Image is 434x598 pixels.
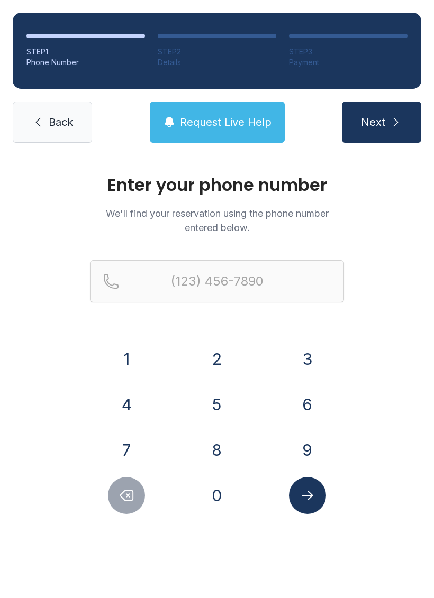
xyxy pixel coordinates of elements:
[26,47,145,57] div: STEP 1
[158,57,276,68] div: Details
[289,57,408,68] div: Payment
[198,477,236,514] button: 0
[289,47,408,57] div: STEP 3
[108,477,145,514] button: Delete number
[158,47,276,57] div: STEP 2
[289,477,326,514] button: Submit lookup form
[289,341,326,378] button: 3
[49,115,73,130] span: Back
[108,431,145,468] button: 7
[289,431,326,468] button: 9
[180,115,272,130] span: Request Live Help
[90,206,344,235] p: We'll find your reservation using the phone number entered below.
[26,57,145,68] div: Phone Number
[108,386,145,423] button: 4
[198,431,236,468] button: 8
[289,386,326,423] button: 6
[198,341,236,378] button: 2
[361,115,385,130] span: Next
[90,177,344,194] h1: Enter your phone number
[108,341,145,378] button: 1
[198,386,236,423] button: 5
[90,260,344,302] input: Reservation phone number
